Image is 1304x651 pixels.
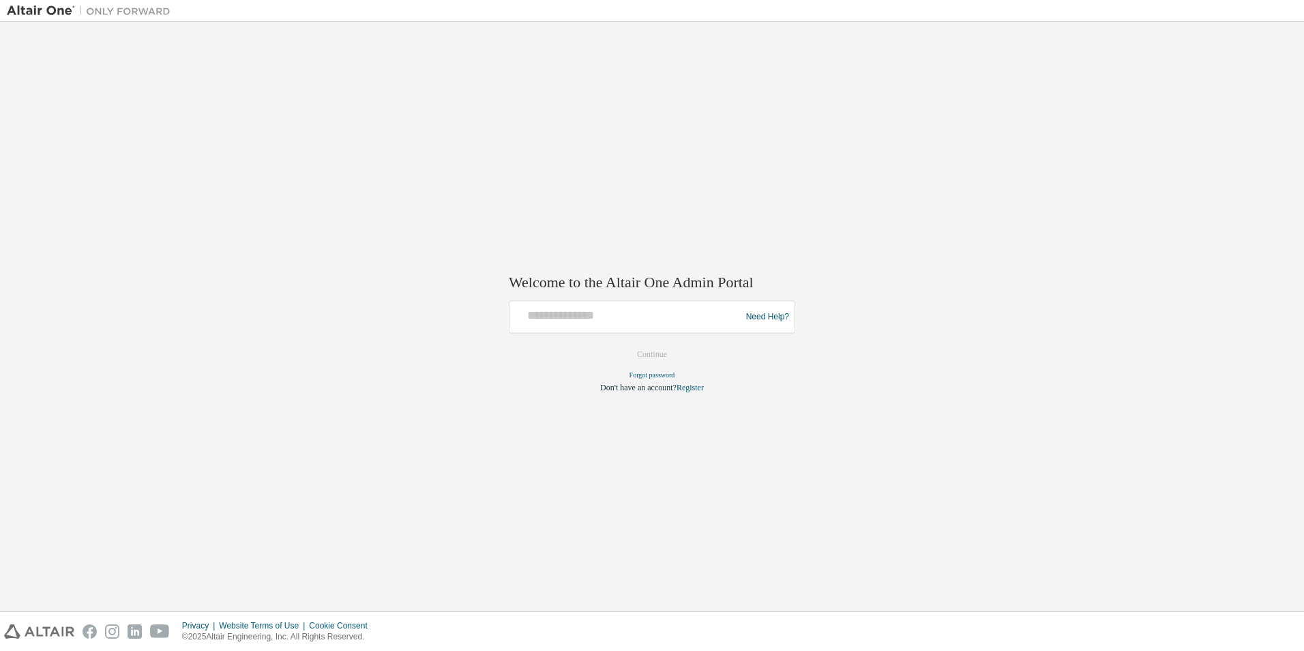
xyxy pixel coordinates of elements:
span: Don't have an account? [600,384,677,393]
img: instagram.svg [105,624,119,639]
a: Forgot password [629,372,675,379]
h2: Welcome to the Altair One Admin Portal [509,273,795,292]
img: facebook.svg [83,624,97,639]
p: © 2025 Altair Engineering, Inc. All Rights Reserved. [182,631,376,643]
div: Cookie Consent [309,620,375,631]
a: Register [677,384,704,393]
div: Website Terms of Use [219,620,309,631]
img: Altair One [7,4,177,18]
a: Need Help? [746,317,789,317]
div: Privacy [182,620,219,631]
img: youtube.svg [150,624,170,639]
img: altair_logo.svg [4,624,74,639]
img: linkedin.svg [128,624,142,639]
